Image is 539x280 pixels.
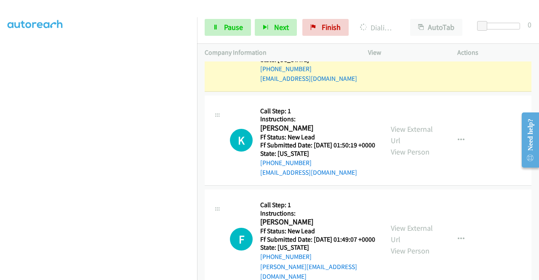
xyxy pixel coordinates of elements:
[391,223,433,244] a: View External Url
[274,22,289,32] span: Next
[368,48,442,58] p: View
[260,168,357,176] a: [EMAIL_ADDRESS][DOMAIN_NAME]
[410,19,462,36] button: AutoTab
[230,129,253,152] h1: K
[230,228,253,251] div: The call is yet to be attempted
[260,123,375,133] h2: [PERSON_NAME]
[391,53,430,63] a: View Person
[205,48,353,58] p: Company Information
[230,228,253,251] h1: F
[260,141,375,149] h5: Ff Submitted Date: [DATE] 01:50:19 +0000
[528,19,531,30] div: 0
[260,209,376,218] h5: Instructions:
[457,48,531,58] p: Actions
[260,75,357,83] a: [EMAIL_ADDRESS][DOMAIN_NAME]
[260,217,376,227] h2: [PERSON_NAME]
[260,65,312,73] a: [PHONE_NUMBER]
[230,129,253,152] div: The call is yet to be attempted
[260,235,376,244] h5: Ff Submitted Date: [DATE] 01:49:07 +0000
[260,149,375,158] h5: State: [US_STATE]
[255,19,297,36] button: Next
[260,227,376,235] h5: Ff Status: New Lead
[260,253,312,261] a: [PHONE_NUMBER]
[260,243,376,252] h5: State: [US_STATE]
[260,201,376,209] h5: Call Step: 1
[224,22,243,32] span: Pause
[260,115,375,123] h5: Instructions:
[260,107,375,115] h5: Call Step: 1
[391,246,430,256] a: View Person
[360,22,395,33] p: Dialing [PERSON_NAME]
[260,159,312,167] a: [PHONE_NUMBER]
[515,107,539,173] iframe: Resource Center
[302,19,349,36] a: Finish
[205,19,251,36] a: Pause
[322,22,341,32] span: Finish
[391,124,433,145] a: View External Url
[391,147,430,157] a: View Person
[260,133,375,141] h5: Ff Status: New Lead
